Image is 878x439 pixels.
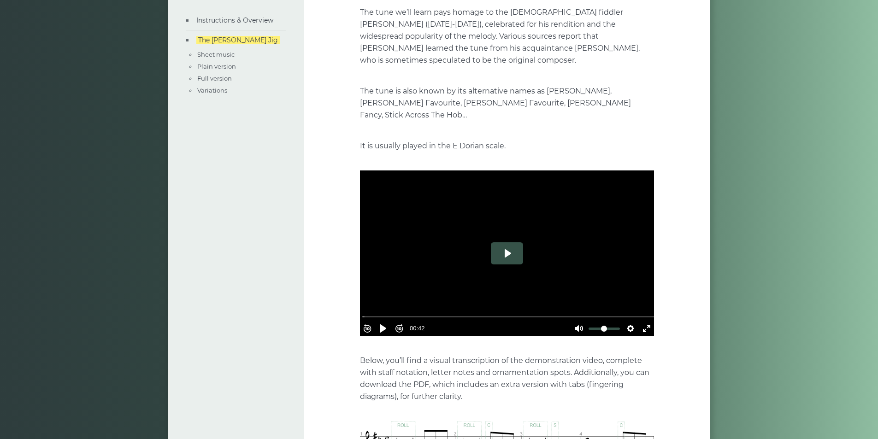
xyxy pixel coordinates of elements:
[360,85,654,121] p: The tune is also known by its alternative names as [PERSON_NAME], [PERSON_NAME] Favourite, [PERSO...
[196,36,280,44] a: The [PERSON_NAME] Jig
[196,16,273,24] a: Instructions & Overview
[360,6,654,66] p: The tune we’ll learn pays homage to the [DEMOGRAPHIC_DATA] fiddler [PERSON_NAME] ([DATE]-[DATE]),...
[360,140,654,152] p: It is usually played in the E Dorian scale.
[360,355,654,403] p: Below, you’ll find a visual transcription of the demonstration video, complete with staff notatio...
[197,87,227,94] a: Variations
[197,75,232,82] a: Full version
[197,63,236,70] a: Plain version
[197,51,235,58] a: Sheet music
